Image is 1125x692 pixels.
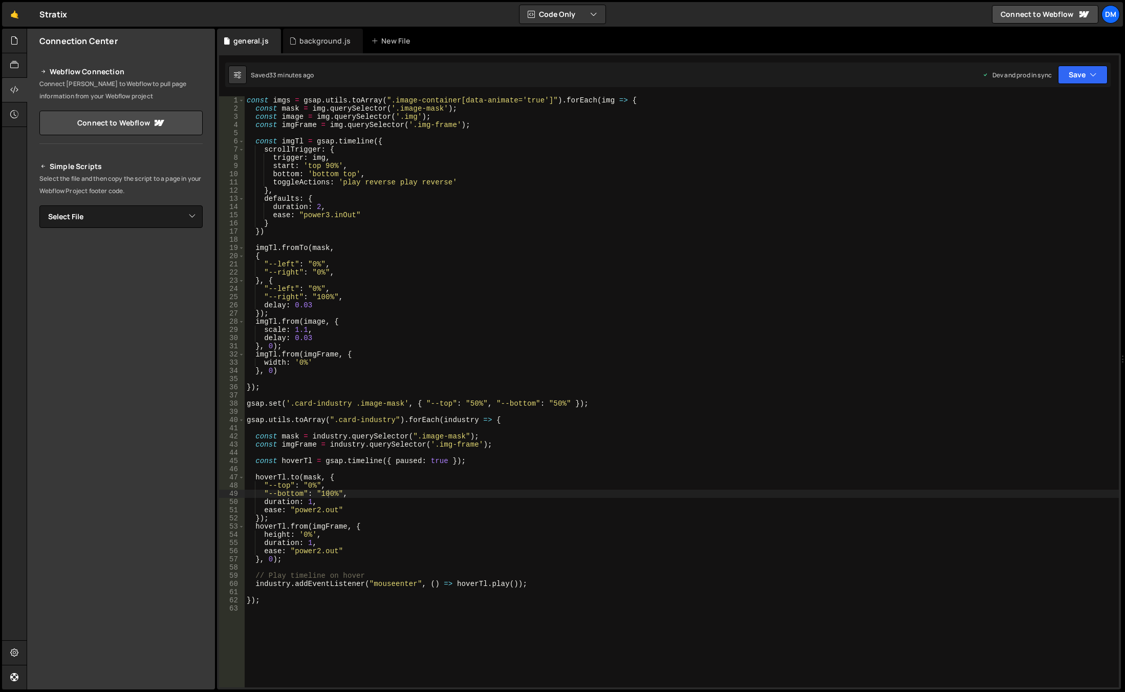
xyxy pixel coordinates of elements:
[219,227,245,236] div: 17
[219,350,245,359] div: 32
[219,342,245,350] div: 31
[39,160,203,173] h2: Simple Scripts
[219,334,245,342] div: 30
[219,441,245,449] div: 43
[39,8,67,20] div: Stratix
[39,245,204,337] iframe: YouTube video player
[39,111,203,135] a: Connect to Webflow
[219,547,245,555] div: 56
[219,514,245,522] div: 52
[219,375,245,383] div: 35
[219,203,245,211] div: 14
[219,96,245,104] div: 1
[219,285,245,293] div: 24
[219,129,245,137] div: 5
[219,367,245,375] div: 34
[219,309,245,318] div: 27
[219,391,245,400] div: 37
[219,449,245,457] div: 44
[982,71,1052,79] div: Dev and prod in sync
[219,104,245,113] div: 2
[219,465,245,473] div: 46
[992,5,1098,24] a: Connect to Webflow
[233,36,269,46] div: general.js
[219,359,245,367] div: 33
[219,219,245,227] div: 16
[219,113,245,121] div: 3
[219,178,245,186] div: 11
[39,344,204,436] iframe: YouTube video player
[1058,66,1108,84] button: Save
[219,408,245,416] div: 39
[219,293,245,301] div: 25
[219,154,245,162] div: 8
[219,596,245,604] div: 62
[219,268,245,277] div: 22
[219,563,245,572] div: 58
[219,481,245,490] div: 48
[219,383,245,391] div: 36
[39,66,203,78] h2: Webflow Connection
[520,5,605,24] button: Code Only
[219,604,245,613] div: 63
[219,424,245,432] div: 41
[219,195,245,203] div: 13
[39,35,118,47] h2: Connection Center
[219,121,245,129] div: 4
[219,580,245,588] div: 60
[219,277,245,285] div: 23
[219,588,245,596] div: 61
[219,572,245,580] div: 59
[219,211,245,219] div: 15
[219,186,245,195] div: 12
[1101,5,1120,24] a: Dm
[219,400,245,408] div: 38
[219,137,245,145] div: 6
[219,301,245,309] div: 26
[219,473,245,481] div: 47
[219,170,245,178] div: 10
[219,416,245,424] div: 40
[2,2,27,27] a: 🤙
[219,432,245,441] div: 42
[219,244,245,252] div: 19
[219,252,245,260] div: 20
[219,531,245,539] div: 54
[269,71,314,79] div: 33 minutes ago
[219,490,245,498] div: 49
[219,498,245,506] div: 50
[219,555,245,563] div: 57
[219,162,245,170] div: 9
[219,506,245,514] div: 51
[219,522,245,531] div: 53
[219,326,245,334] div: 29
[219,260,245,268] div: 21
[219,145,245,154] div: 7
[39,78,203,102] p: Connect [PERSON_NAME] to Webflow to pull page information from your Webflow project
[219,236,245,244] div: 18
[39,173,203,197] p: Select the file and then copy the script to a page in your Webflow Project footer code.
[371,36,414,46] div: New File
[251,71,314,79] div: Saved
[219,318,245,326] div: 28
[219,539,245,547] div: 55
[219,457,245,465] div: 45
[299,36,351,46] div: background.js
